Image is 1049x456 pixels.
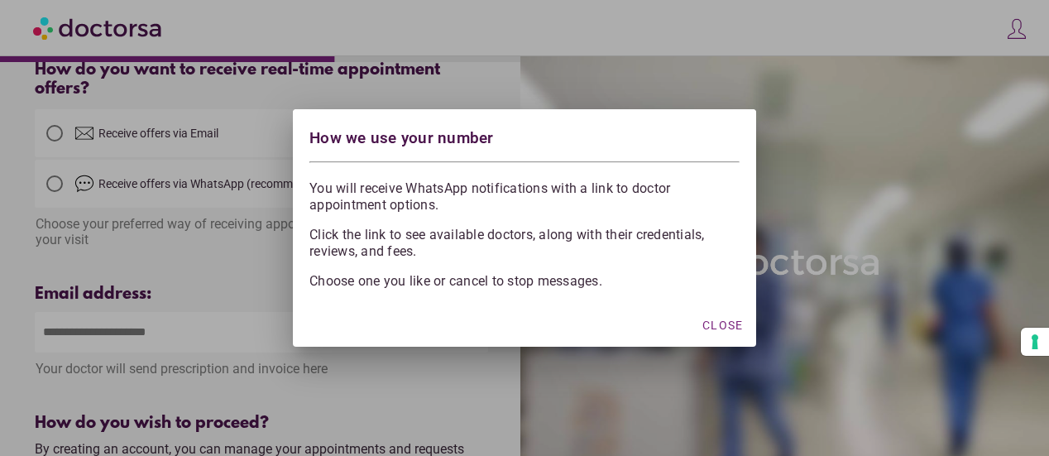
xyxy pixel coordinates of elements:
[702,319,743,332] span: Close
[309,227,740,260] p: Click the link to see available doctors, along with their credentials, reviews, and fees.
[696,310,750,340] button: Close
[309,176,740,214] p: You will receive WhatsApp notifications with a link to doctor appointment options.
[309,273,740,290] p: Choose one you like or cancel to stop messages.
[309,126,740,155] div: How we use your number
[1021,328,1049,356] button: Your consent preferences for tracking technologies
